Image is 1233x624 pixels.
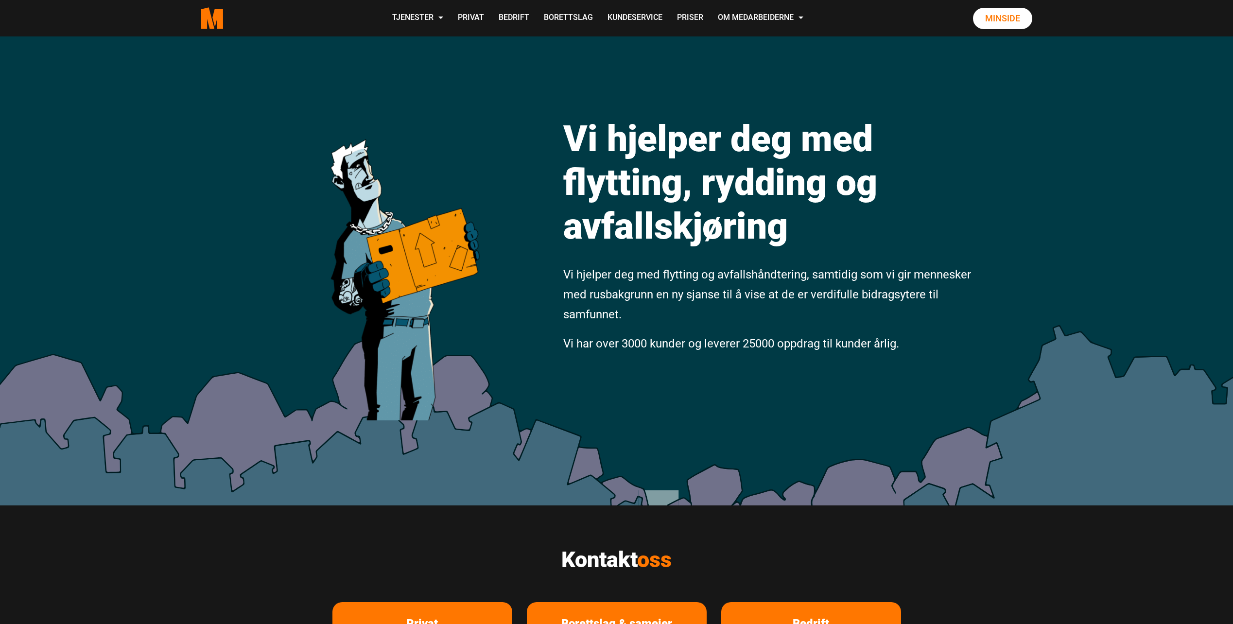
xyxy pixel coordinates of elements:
[563,117,974,248] h1: Vi hjelper deg med flytting, rydding og avfallskjøring
[320,95,488,420] img: medarbeiderne man icon optimized
[537,1,600,35] a: Borettslag
[451,1,491,35] a: Privat
[385,1,451,35] a: Tjenester
[973,8,1032,29] a: Minside
[711,1,811,35] a: Om Medarbeiderne
[637,547,672,572] span: oss
[600,1,670,35] a: Kundeservice
[332,547,901,573] h2: Kontakt
[563,337,899,350] span: Vi har over 3000 kunder og leverer 25000 oppdrag til kunder årlig.
[491,1,537,35] a: Bedrift
[563,268,971,321] span: Vi hjelper deg med flytting og avfallshåndtering, samtidig som vi gir mennesker med rusbakgrunn e...
[670,1,711,35] a: Priser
